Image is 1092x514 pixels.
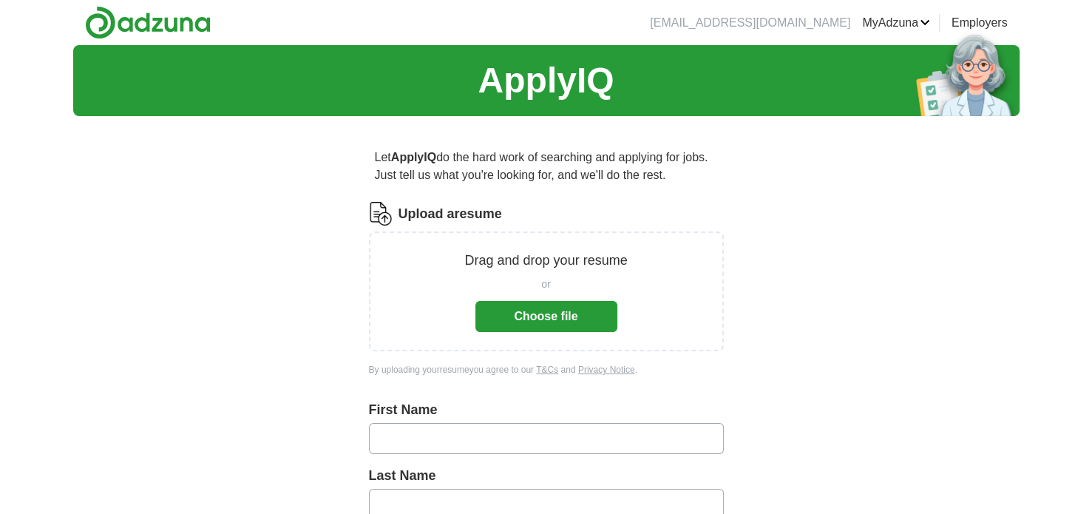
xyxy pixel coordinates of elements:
[369,466,724,486] label: Last Name
[369,202,393,226] img: CV Icon
[862,14,930,32] a: MyAdzuna
[399,204,502,224] label: Upload a resume
[85,6,211,39] img: Adzuna logo
[369,400,724,420] label: First Name
[578,365,635,375] a: Privacy Notice
[369,363,724,376] div: By uploading your resume you agree to our and .
[391,151,436,163] strong: ApplyIQ
[478,54,614,107] h1: ApplyIQ
[464,251,627,271] p: Drag and drop your resume
[541,277,550,292] span: or
[475,301,617,332] button: Choose file
[952,14,1008,32] a: Employers
[369,143,724,190] p: Let do the hard work of searching and applying for jobs. Just tell us what you're looking for, an...
[536,365,558,375] a: T&Cs
[650,14,850,32] li: [EMAIL_ADDRESS][DOMAIN_NAME]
